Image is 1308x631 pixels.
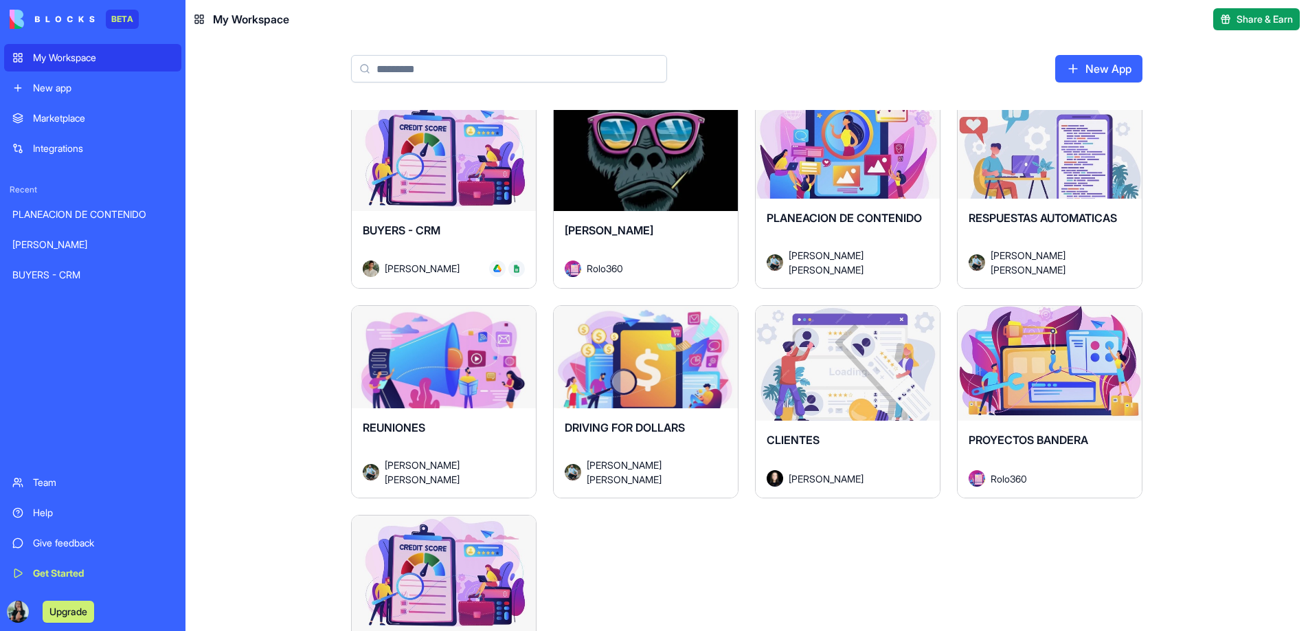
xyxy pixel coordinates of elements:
div: Team [33,476,173,489]
div: BUYERS - CRM [12,268,173,282]
span: [PERSON_NAME] [789,472,864,486]
div: PLANEACION DE CONTENIDO [12,208,173,221]
span: CLIENTES [767,433,820,447]
div: BETA [106,10,139,29]
a: BUYERS - CRM [4,261,181,289]
div: Give feedback [33,536,173,550]
a: Marketplace [4,104,181,132]
img: Avatar [767,470,783,487]
a: Give feedback [4,529,181,557]
img: Avatar [969,470,985,487]
span: RESPUESTAS AUTOMATICAS [969,211,1117,225]
a: PLANEACION DE CONTENIDOAvatar[PERSON_NAME] [PERSON_NAME] [755,95,940,289]
a: New App [1055,55,1142,82]
a: Team [4,469,181,496]
a: New app [4,74,181,102]
span: Rolo360 [587,261,623,276]
div: Integrations [33,142,173,155]
a: BUYERS - CRMAvatar[PERSON_NAME] [351,95,537,289]
img: Google_Sheets_logo__2014-2020_dyqxdz.svg [512,265,521,273]
a: [PERSON_NAME]AvatarRolo360 [553,95,738,289]
div: Get Started [33,566,173,580]
a: Get Started [4,560,181,587]
a: Upgrade [43,604,94,618]
span: [PERSON_NAME] [PERSON_NAME] [587,458,716,487]
img: logo [10,10,95,29]
span: [PERSON_NAME] [PERSON_NAME] [789,248,918,277]
a: Integrations [4,135,181,162]
img: Avatar [969,254,985,271]
img: Avatar [565,464,581,480]
button: Share & Earn [1213,8,1300,30]
img: PHOTO-2025-09-15-15-09-07_ggaris.jpg [7,601,29,623]
span: DRIVING FOR DOLLARS [565,421,685,434]
img: Avatar [363,464,379,480]
div: [PERSON_NAME] [12,238,173,252]
span: [PERSON_NAME] [PERSON_NAME] [991,248,1120,277]
a: Help [4,499,181,527]
div: My Workspace [33,51,173,65]
span: My Workspace [213,11,289,27]
div: New app [33,81,173,95]
a: CLIENTESAvatar[PERSON_NAME] [755,305,940,499]
span: [PERSON_NAME] [565,223,653,237]
span: [PERSON_NAME] [PERSON_NAME] [385,458,514,487]
a: RESPUESTAS AUTOMATICASAvatar[PERSON_NAME] [PERSON_NAME] [957,95,1142,289]
img: Avatar [565,261,581,277]
button: Upgrade [43,601,94,623]
div: Help [33,506,173,520]
img: Avatar [363,261,379,277]
span: Rolo360 [991,472,1027,486]
a: REUNIONESAvatar[PERSON_NAME] [PERSON_NAME] [351,305,537,499]
span: REUNIONES [363,421,425,434]
span: [PERSON_NAME] [385,261,460,276]
div: Marketplace [33,111,173,125]
span: BUYERS - CRM [363,223,440,237]
a: BETA [10,10,139,29]
img: drive_kozyt7.svg [493,265,501,273]
span: Share & Earn [1237,12,1293,26]
a: DRIVING FOR DOLLARSAvatar[PERSON_NAME] [PERSON_NAME] [553,305,738,499]
span: PLANEACION DE CONTENIDO [767,211,922,225]
a: [PERSON_NAME] [4,231,181,258]
span: PROYECTOS BANDERA [969,433,1088,447]
span: Recent [4,184,181,195]
img: Avatar [767,254,783,271]
a: My Workspace [4,44,181,71]
a: PLANEACION DE CONTENIDO [4,201,181,228]
a: PROYECTOS BANDERAAvatarRolo360 [957,305,1142,499]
